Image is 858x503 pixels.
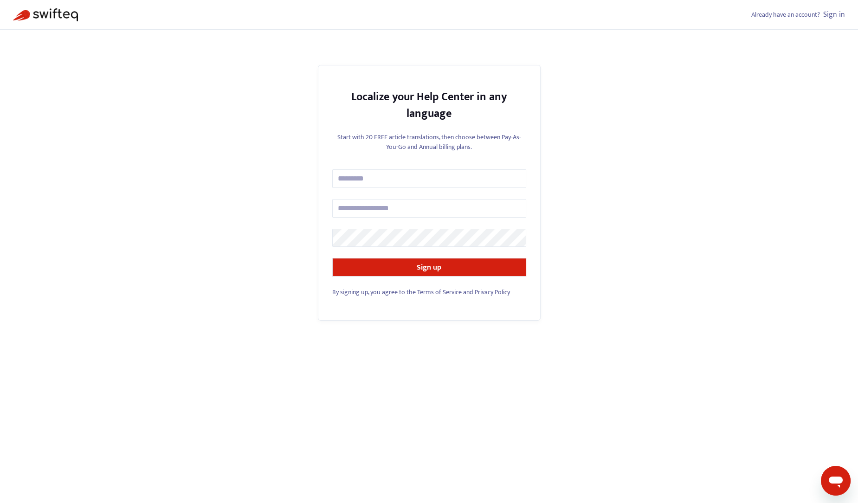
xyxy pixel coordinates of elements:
iframe: Button to launch messaging window [821,466,851,496]
a: Privacy Policy [475,287,510,297]
a: Terms of Service [417,287,462,297]
img: Swifteq [13,8,78,21]
strong: Localize your Help Center in any language [351,88,507,123]
button: Sign up [332,258,526,277]
span: By signing up, you agree to the [332,287,416,297]
div: and [332,287,526,297]
strong: Sign up [417,261,441,274]
span: Already have an account? [751,9,820,20]
p: Start with 20 FREE article translations, then choose between Pay-As-You-Go and Annual billing plans. [332,132,526,152]
a: Sign in [823,8,845,21]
